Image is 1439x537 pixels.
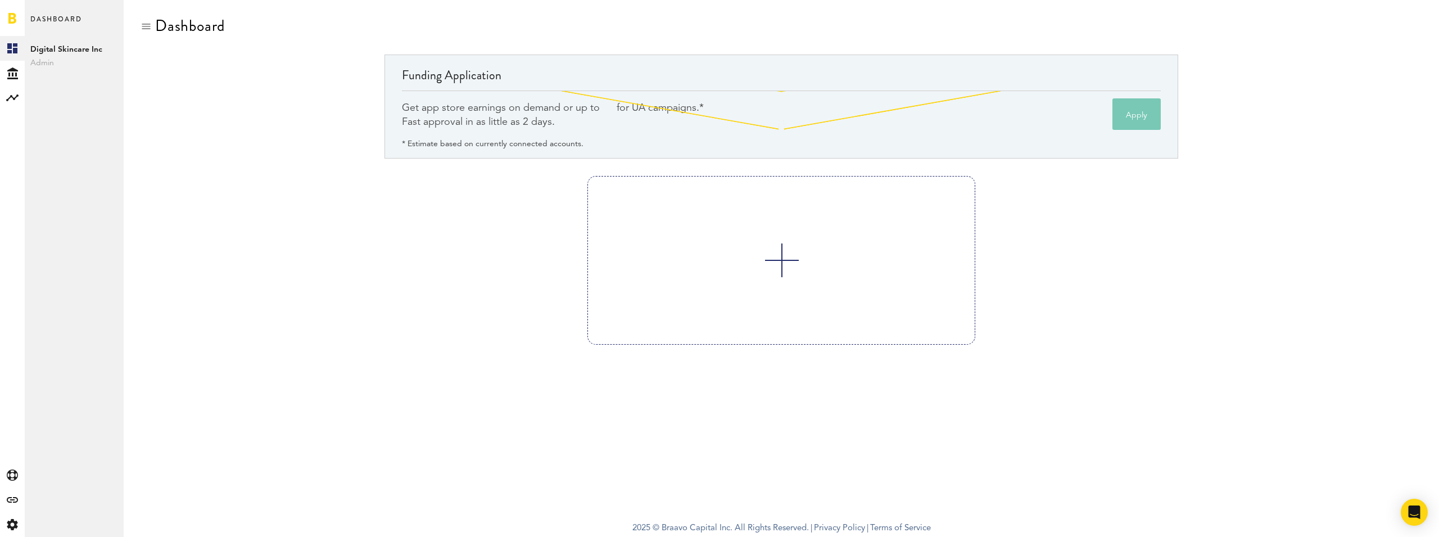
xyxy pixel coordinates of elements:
[1112,98,1161,130] button: Apply
[155,17,225,35] div: Dashboard
[632,520,809,537] span: 2025 © Braavo Capital Inc. All Rights Reserved.
[30,43,118,56] span: Digital Skincare Inc
[402,137,583,151] div: * Estimate based on currently connected accounts.
[82,8,123,18] span: Support
[402,100,704,129] div: Get app store earnings on demand or up to for UA campaigns.* Fast approval in as little as 2 days.
[30,56,118,70] span: Admin
[402,66,1160,91] div: Funding Application
[1401,499,1428,526] div: Open Intercom Messenger
[30,12,82,36] span: Dashboard
[814,524,865,533] a: Privacy Policy
[870,524,931,533] a: Terms of Service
